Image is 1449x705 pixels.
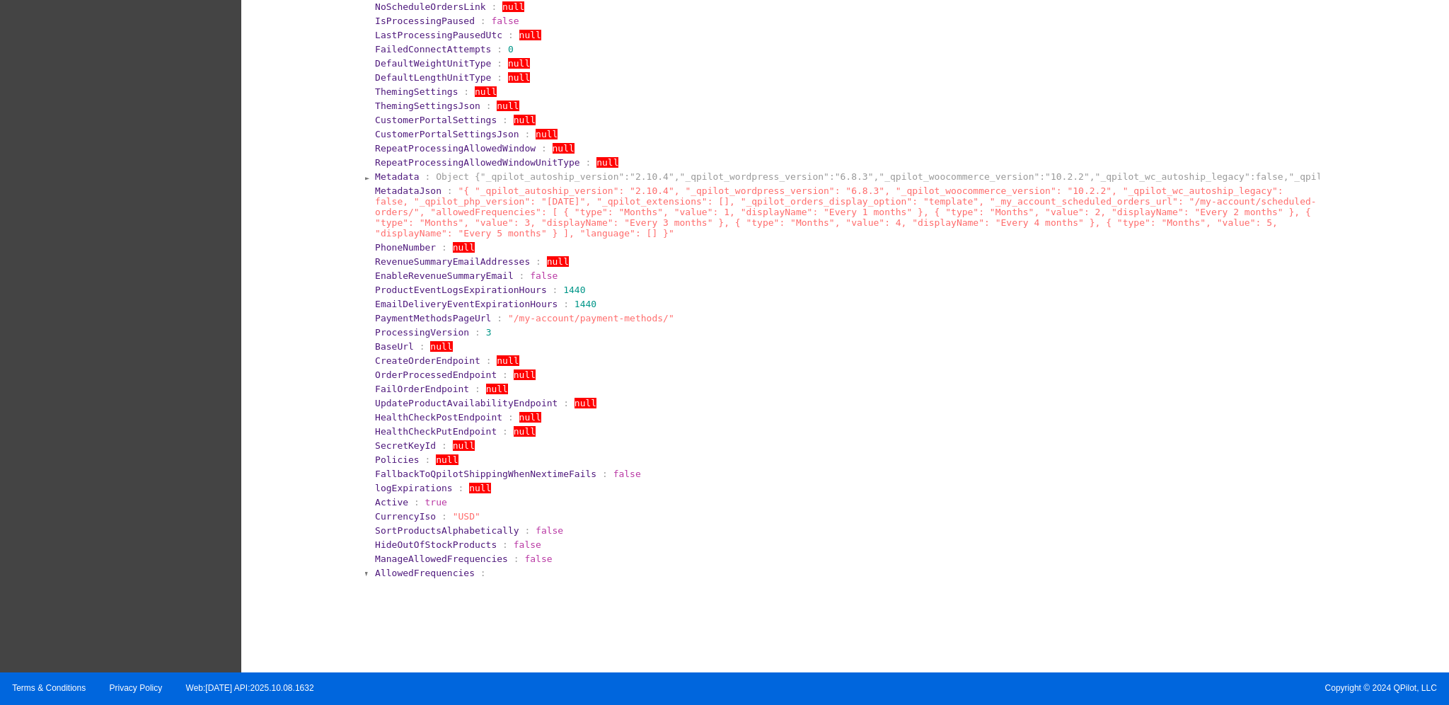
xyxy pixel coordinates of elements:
span: : [486,355,492,366]
span: : [563,398,569,408]
span: : [420,341,425,352]
span: null [575,398,596,408]
span: : [425,171,431,182]
span: : [475,384,480,394]
span: : [508,30,514,40]
span: null [436,454,458,465]
span: RepeatProcessingAllowedWindowUnitType [375,157,580,168]
span: null [502,1,524,12]
span: : [458,483,463,493]
span: logExpirations [375,483,453,493]
span: : [553,285,558,295]
span: : [524,525,530,536]
span: IsProcessingPaused [375,16,475,26]
span: : [441,242,447,253]
span: "USD" [453,511,480,522]
span: : [602,469,608,479]
span: BaseUrl [375,341,414,352]
span: null [475,86,497,97]
span: : [502,539,508,550]
span: false [536,525,563,536]
span: NoScheduleOrdersLink [375,1,486,12]
span: Policies [375,454,420,465]
span: SecretKeyId [375,440,436,451]
span: "{ "_qpilot_autoship_version": "2.10.4", "_qpilot_wordpress_version": "6.8.3", "_qpilot_woocommer... [375,185,1317,239]
span: : [441,511,447,522]
span: PaymentMethodsPageUrl [375,313,491,323]
span: CustomerPortalSettings [375,115,497,125]
span: null [519,412,541,423]
span: : [502,115,508,125]
span: null [508,58,530,69]
span: Metadata [375,171,420,182]
span: null [596,157,618,168]
span: "/my-account/payment-methods/" [508,313,674,323]
span: null [519,30,541,40]
span: UpdateProductAvailabilityEndpoint [375,398,558,408]
span: ProductEventLogsExpirationHours [375,285,547,295]
span: MetadataJson [375,185,441,196]
span: null [508,72,530,83]
span: DefaultWeightUnitType [375,58,491,69]
span: : [480,16,486,26]
span: FallbackToQpilotShippingWhenNextimeFails [375,469,596,479]
span: SortProductsAlphabetically [375,525,519,536]
span: : [497,58,502,69]
span: false [514,539,541,550]
span: DefaultLengthUnitType [375,72,491,83]
span: : [586,157,591,168]
span: 1440 [563,285,585,295]
span: false [491,16,519,26]
span: null [514,426,536,437]
span: LastProcessingPausedUtc [375,30,502,40]
span: 3 [486,327,492,338]
span: CurrencyIso [375,511,436,522]
span: null [453,242,475,253]
span: : [536,256,541,267]
span: : [414,497,420,508]
span: AllowedFrequencies [375,568,475,578]
span: null [497,355,519,366]
span: null [430,341,452,352]
span: : [497,44,502,55]
span: : [491,1,497,12]
span: : [447,185,453,196]
span: RepeatProcessingAllowedWindow [375,143,536,154]
span: : [480,568,486,578]
span: : [502,369,508,380]
span: Active [375,497,408,508]
span: ThemingSettings [375,86,458,97]
span: HideOutOfStockProducts [375,539,497,550]
span: null [497,101,519,111]
span: true [425,497,447,508]
span: FailOrderEndpoint [375,384,469,394]
span: HealthCheckPutEndpoint [375,426,497,437]
span: : [497,313,502,323]
span: : [563,299,569,309]
a: Terms & Conditions [12,683,86,693]
a: Privacy Policy [110,683,163,693]
a: Web:[DATE] API:2025.10.08.1632 [186,683,314,693]
span: EmailDeliveryEventExpirationHours [375,299,558,309]
span: null [453,440,475,451]
span: false [524,554,552,564]
span: : [502,426,508,437]
span: null [547,256,569,267]
span: null [536,129,558,139]
span: : [441,440,447,451]
span: null [553,143,575,154]
span: Copyright © 2024 QPilot, LLC [737,683,1437,693]
span: RevenueSummaryEmailAddresses [375,256,530,267]
span: : [497,72,502,83]
span: 1440 [575,299,596,309]
span: null [469,483,491,493]
span: CreateOrderEndpoint [375,355,480,366]
span: : [514,554,519,564]
span: : [519,270,525,281]
span: : [486,101,492,111]
span: : [425,454,431,465]
span: CustomerPortalSettingsJson [375,129,519,139]
span: FailedConnectAttempts [375,44,491,55]
span: null [514,369,536,380]
span: false [613,469,641,479]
